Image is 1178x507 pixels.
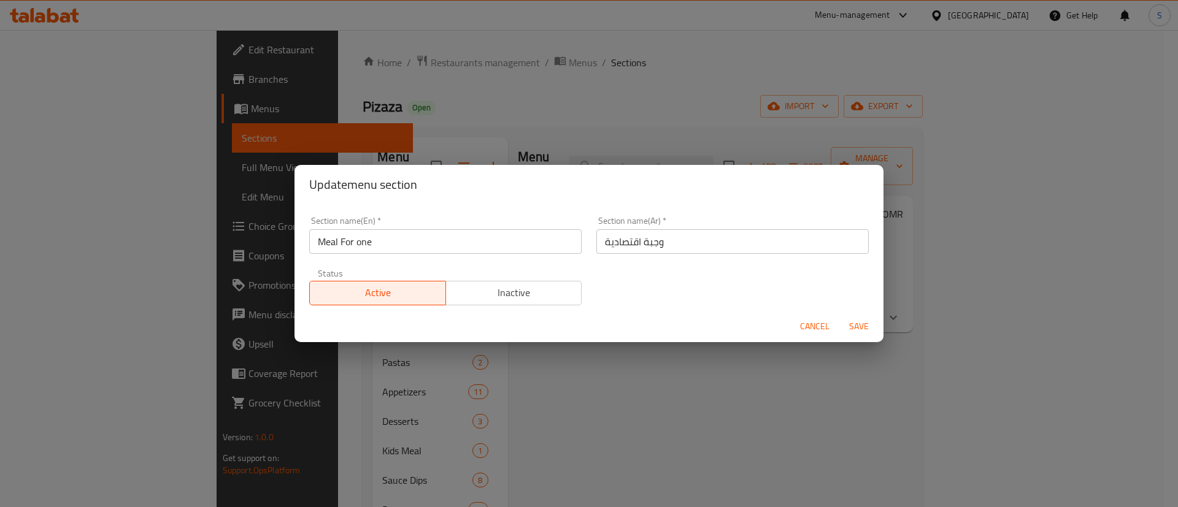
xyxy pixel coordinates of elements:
[309,175,869,194] h2: Update menu section
[445,281,582,305] button: Inactive
[800,319,830,334] span: Cancel
[795,315,834,338] button: Cancel
[844,319,874,334] span: Save
[315,284,441,302] span: Active
[839,315,879,338] button: Save
[309,229,582,254] input: Please enter section name(en)
[309,281,446,305] button: Active
[596,229,869,254] input: Please enter section name(ar)
[451,284,577,302] span: Inactive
